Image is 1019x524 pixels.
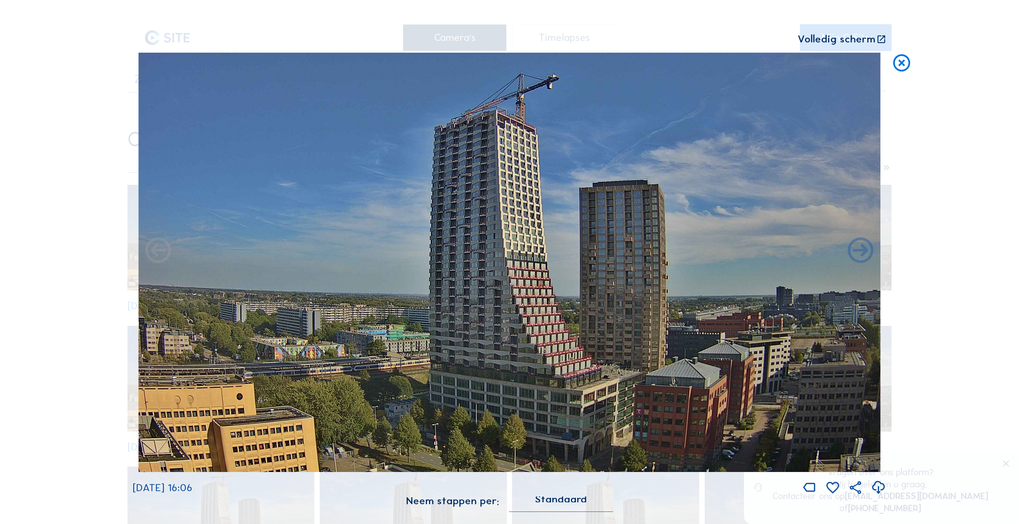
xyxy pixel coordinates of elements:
div: Neem stappen per: [406,496,499,506]
div: Volledig scherm [798,34,875,45]
i: Back [845,236,876,267]
img: Image [138,53,880,472]
span: [DATE] 16:06 [133,482,192,494]
div: Standaard [509,497,613,512]
i: Forward [143,236,173,267]
div: Standaard [535,497,587,502]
